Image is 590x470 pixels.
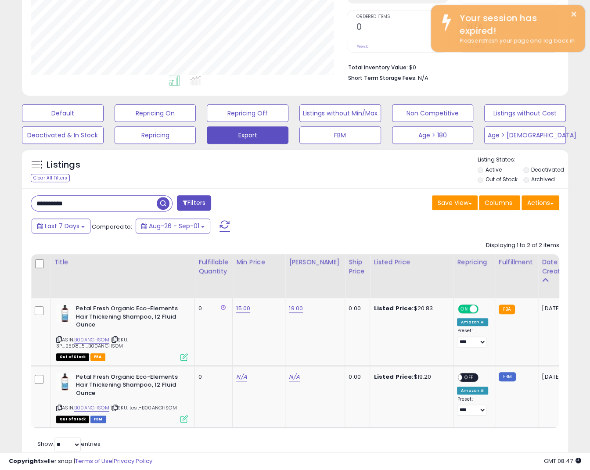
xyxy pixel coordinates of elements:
b: Total Inventory Value: [348,64,408,71]
div: Please refresh your page and log back in [453,37,578,45]
span: All listings that are currently out of stock and unavailable for purchase on Amazon [56,353,89,361]
strong: Copyright [9,457,41,465]
label: Out of Stock [485,176,517,183]
div: Preset: [457,328,488,348]
div: Ship Price [349,258,366,276]
div: Date Created [542,258,580,276]
img: 31cd7TAyCsL._SL40_.jpg [56,373,74,391]
span: Ordered Items [356,14,448,19]
button: Repricing On [115,104,196,122]
button: Repricing [115,126,196,144]
div: $20.83 [374,305,446,312]
span: N/A [418,74,428,82]
h5: Listings [47,159,80,171]
a: 19.00 [289,304,303,313]
div: Listed Price [374,258,450,267]
a: B00ANGHSOM [74,336,109,344]
div: [PERSON_NAME] [289,258,341,267]
div: Repricing [457,258,491,267]
button: Actions [522,195,559,210]
div: [DATE] [542,305,577,312]
button: Deactivated & In Stock [22,126,104,144]
span: Columns [485,198,512,207]
li: $0 [348,61,553,72]
a: N/A [236,373,247,381]
div: Fulfillable Quantity [198,258,229,276]
div: ASIN: [56,305,188,360]
button: Columns [479,195,520,210]
div: 0.00 [349,305,363,312]
span: | SKU: test-B00ANGHSOM [111,404,177,411]
span: FBA [90,353,105,361]
button: Repricing Off [207,104,288,122]
div: Amazon AI [457,318,488,326]
a: 15.00 [236,304,250,313]
div: seller snap | | [9,457,152,466]
div: 0.00 [349,373,363,381]
button: Age > 180 [392,126,474,144]
div: ASIN: [56,373,188,422]
div: Displaying 1 to 2 of 2 items [486,241,559,250]
button: Last 7 Days [32,219,90,233]
button: Save View [432,195,478,210]
button: Listings without Min/Max [299,104,381,122]
button: Aug-26 - Sep-01 [136,219,210,233]
span: ON [459,305,470,313]
span: Last 7 Days [45,222,79,230]
b: Petal Fresh Organic Eco-Elements Hair Thickening Shampoo, 12 Fluid Ounce [76,373,183,400]
span: Compared to: [92,222,132,231]
div: Title [54,258,191,267]
div: [DATE] [542,373,577,381]
span: Show: entries [37,440,101,448]
span: | SKU: 3P_2508_5_B00ANGHSOM [56,336,128,349]
button: FBM [299,126,381,144]
h2: 0 [356,22,448,34]
a: Privacy Policy [114,457,152,465]
label: Active [485,166,501,173]
span: FBM [90,416,106,423]
div: Min Price [236,258,281,267]
div: Your session has expired! [453,12,578,37]
span: OFF [462,373,476,381]
label: Archived [531,176,555,183]
b: Listed Price: [374,373,414,381]
button: Filters [177,195,211,211]
b: Petal Fresh Organic Eco-Elements Hair Thickening Shampoo, 12 Fluid Ounce [76,305,183,331]
button: Default [22,104,104,122]
span: OFF [477,305,491,313]
div: 0 [198,305,226,312]
a: Terms of Use [75,457,112,465]
img: 31cd7TAyCsL._SL40_.jpg [56,305,74,322]
label: Deactivated [531,166,564,173]
div: Fulfillment [499,258,534,267]
button: × [570,9,577,20]
span: Aug-26 - Sep-01 [149,222,199,230]
button: Export [207,126,288,144]
div: Preset: [457,396,488,416]
button: Age > [DEMOGRAPHIC_DATA] [484,126,566,144]
small: FBA [499,305,515,314]
span: 2025-09-17 08:47 GMT [544,457,581,465]
div: Clear All Filters [31,174,70,182]
div: $19.20 [374,373,446,381]
a: N/A [289,373,299,381]
b: Short Term Storage Fees: [348,74,417,82]
div: 0 [198,373,226,381]
button: Listings without Cost [484,104,566,122]
button: Non Competitive [392,104,474,122]
b: Listed Price: [374,304,414,312]
small: Prev: 0 [356,44,369,49]
span: All listings that are currently out of stock and unavailable for purchase on Amazon [56,416,89,423]
div: Amazon AI [457,387,488,395]
p: Listing States: [478,156,568,164]
a: B00ANGHSOM [74,404,109,412]
small: FBM [499,372,516,381]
